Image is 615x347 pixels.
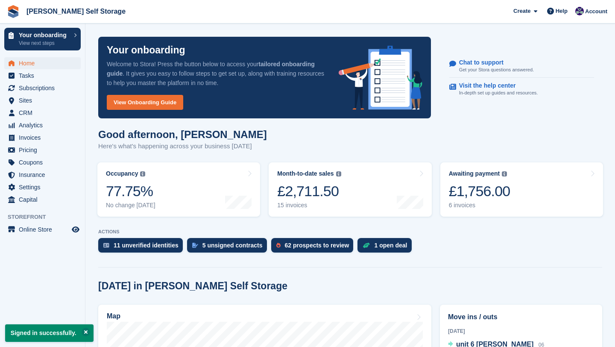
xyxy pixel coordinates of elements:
a: Awaiting payment £1,756.00 6 invoices [440,162,603,217]
span: Pricing [19,144,70,156]
p: Welcome to Stora! Press the button below to access your . It gives you easy to follow steps to ge... [107,59,325,88]
a: menu [4,107,81,119]
span: Help [556,7,568,15]
a: 11 unverified identities [98,238,187,257]
a: menu [4,223,81,235]
a: menu [4,156,81,168]
p: Here's what's happening across your business [DATE] [98,141,267,151]
span: Create [513,7,530,15]
a: Visit the help center In-depth set up guides and resources. [449,78,594,101]
a: 5 unsigned contracts [187,238,271,257]
p: In-depth set up guides and resources. [459,89,538,97]
div: 5 unsigned contracts [202,242,263,249]
span: Account [585,7,607,16]
div: £1,756.00 [449,182,510,200]
span: Coupons [19,156,70,168]
a: View Onboarding Guide [107,95,183,110]
span: Capital [19,194,70,206]
div: 11 unverified identities [114,242,179,249]
a: Occupancy 77.75% No change [DATE] [97,162,260,217]
span: Invoices [19,132,70,144]
a: 1 open deal [357,238,416,257]
div: 1 open deal [374,242,407,249]
a: menu [4,181,81,193]
img: prospect-51fa495bee0391a8d652442698ab0144808aea92771e9ea1ae160a38d050c398.svg [276,243,281,248]
div: 15 invoices [277,202,341,209]
p: Get your Stora questions answered. [459,66,534,74]
a: menu [4,194,81,206]
h2: Map [107,312,120,320]
img: stora-icon-8386f47178a22dfd0bd8f6a31ec36ba5ce8667c1dd55bd0f319d3a0aa187defe.svg [7,5,20,18]
a: menu [4,70,81,82]
div: 77.75% [106,182,155,200]
div: 62 prospects to review [285,242,349,249]
img: deal-1b604bf984904fb50ccaf53a9ad4b4a5d6e5aea283cecdc64d6e3604feb123c2.svg [363,242,370,248]
a: [PERSON_NAME] Self Storage [23,4,129,18]
div: Awaiting payment [449,170,500,177]
div: £2,711.50 [277,182,341,200]
p: Visit the help center [459,82,531,89]
a: menu [4,119,81,131]
p: View next steps [19,39,70,47]
span: Insurance [19,169,70,181]
p: Chat to support [459,59,527,66]
a: menu [4,132,81,144]
a: menu [4,169,81,181]
span: Settings [19,181,70,193]
p: ACTIONS [98,229,602,235]
span: Online Store [19,223,70,235]
div: [DATE] [448,327,594,335]
span: Analytics [19,119,70,131]
img: onboarding-info-6c161a55d2c0e0a8cae90662b2fe09162a5109e8cc188191df67fb4f79e88e88.svg [339,46,422,110]
span: Sites [19,94,70,106]
p: Your onboarding [107,45,185,55]
h1: Good afternoon, [PERSON_NAME] [98,129,267,140]
a: menu [4,57,81,69]
a: Month-to-date sales £2,711.50 15 invoices [269,162,431,217]
img: verify_identity-adf6edd0f0f0b5bbfe63781bf79b02c33cf7c696d77639b501bdc392416b5a36.svg [103,243,109,248]
a: menu [4,144,81,156]
img: icon-info-grey-7440780725fd019a000dd9b08b2336e03edf1995a4989e88bcd33f0948082b44.svg [502,171,507,176]
div: Month-to-date sales [277,170,334,177]
h2: Move ins / outs [448,312,594,322]
a: Your onboarding View next steps [4,28,81,50]
h2: [DATE] in [PERSON_NAME] Self Storage [98,280,287,292]
span: CRM [19,107,70,119]
img: icon-info-grey-7440780725fd019a000dd9b08b2336e03edf1995a4989e88bcd33f0948082b44.svg [140,171,145,176]
img: Matthew Jones [575,7,584,15]
a: Chat to support Get your Stora questions answered. [449,55,594,78]
span: Subscriptions [19,82,70,94]
div: Occupancy [106,170,138,177]
a: menu [4,82,81,94]
span: Tasks [19,70,70,82]
a: menu [4,94,81,106]
p: Signed in successfully. [5,324,94,342]
img: contract_signature_icon-13c848040528278c33f63329250d36e43548de30e8caae1d1a13099fd9432cc5.svg [192,243,198,248]
img: icon-info-grey-7440780725fd019a000dd9b08b2336e03edf1995a4989e88bcd33f0948082b44.svg [336,171,341,176]
a: 62 prospects to review [271,238,358,257]
span: Storefront [8,213,85,221]
span: Home [19,57,70,69]
a: Preview store [70,224,81,235]
div: 6 invoices [449,202,510,209]
div: No change [DATE] [106,202,155,209]
p: Your onboarding [19,32,70,38]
